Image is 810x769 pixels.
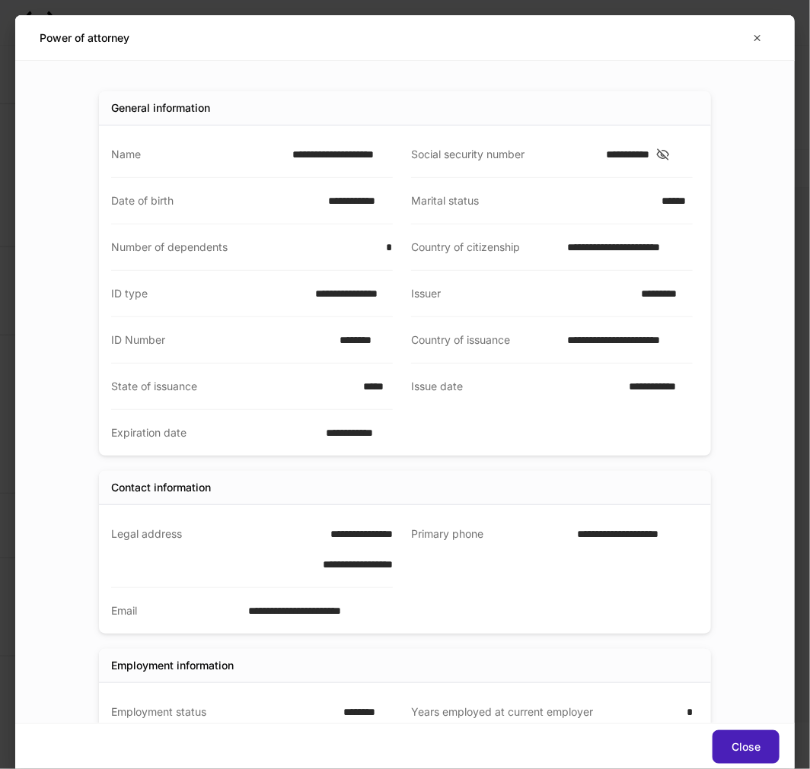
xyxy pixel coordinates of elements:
div: Expiration date [111,425,317,440]
div: Marital status [411,193,652,208]
div: Issuer [411,286,632,301]
div: Name [111,147,283,162]
div: Contact information [111,480,211,495]
div: Issue date [411,379,620,395]
div: Country of issuance [411,332,558,348]
button: Close [713,730,780,764]
div: Number of dependents [111,240,377,255]
div: Employment status [111,704,334,720]
div: Years employed at current employer [411,704,678,720]
div: State of issuance [111,379,354,394]
div: Date of birth [111,193,319,208]
div: Legal address [111,526,284,572]
div: Country of citizenship [411,240,558,255]
div: ID type [111,286,306,301]
div: Email [111,603,239,618]
div: Primary phone [411,526,569,573]
div: ID Number [111,332,330,348]
div: Close [732,742,761,752]
div: Employment information [111,658,234,673]
div: General information [111,100,210,116]
div: Social security number [411,147,597,162]
h5: Power of attorney [40,30,129,46]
